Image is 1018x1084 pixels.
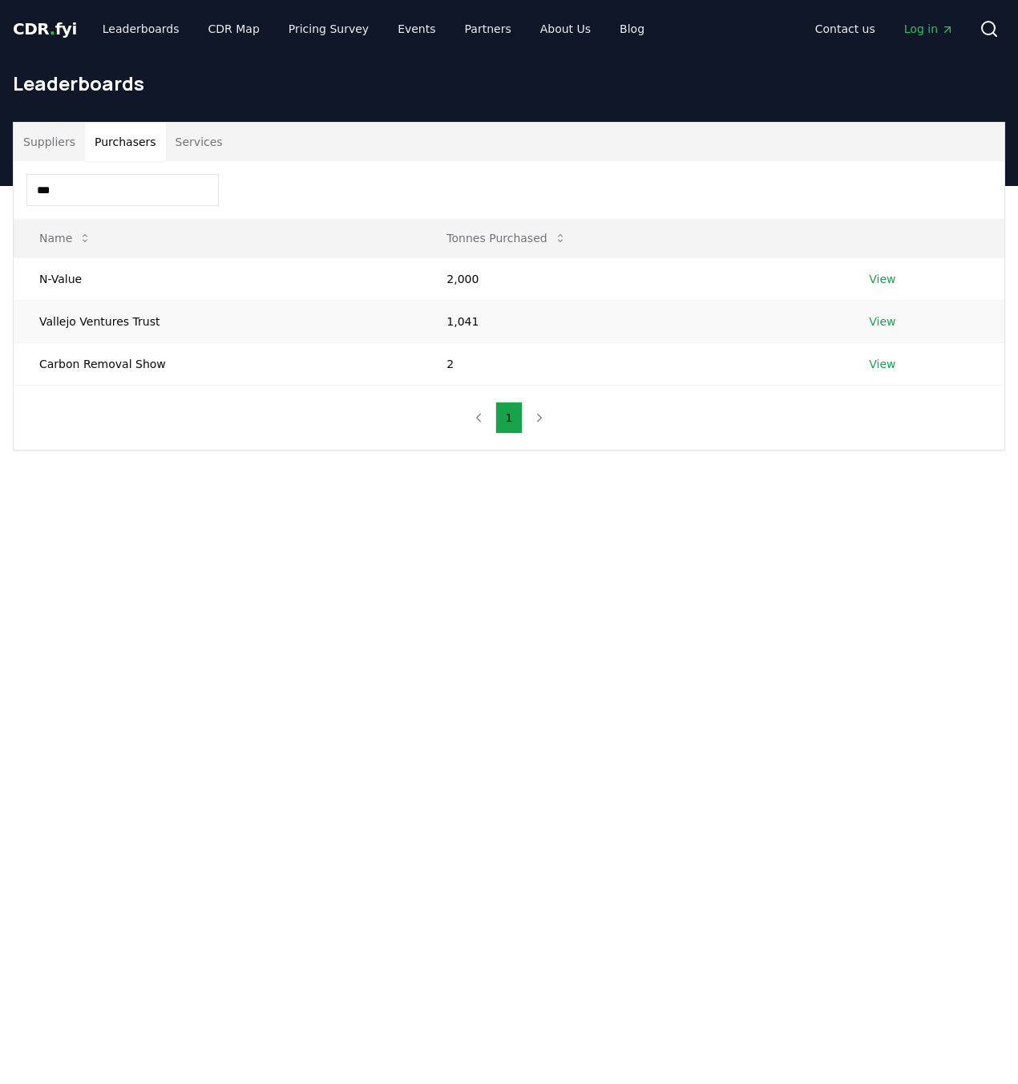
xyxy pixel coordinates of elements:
[90,14,192,43] a: Leaderboards
[869,313,895,330] a: View
[276,14,382,43] a: Pricing Survey
[891,14,967,43] a: Log in
[802,14,888,43] a: Contact us
[904,21,954,37] span: Log in
[85,123,166,161] button: Purchasers
[495,402,523,434] button: 1
[869,271,895,287] a: View
[452,14,524,43] a: Partners
[13,19,77,38] span: CDR fyi
[434,222,579,254] button: Tonnes Purchased
[14,257,421,300] td: N-Value
[421,300,843,342] td: 1,041
[13,71,1005,96] h1: Leaderboards
[14,300,421,342] td: Vallejo Ventures Trust
[869,356,895,372] a: View
[196,14,273,43] a: CDR Map
[13,18,77,40] a: CDR.fyi
[14,123,85,161] button: Suppliers
[607,14,657,43] a: Blog
[421,342,843,385] td: 2
[50,19,55,38] span: .
[166,123,232,161] button: Services
[90,14,657,43] nav: Main
[14,342,421,385] td: Carbon Removal Show
[421,257,843,300] td: 2,000
[802,14,967,43] nav: Main
[26,222,104,254] button: Name
[385,14,448,43] a: Events
[527,14,604,43] a: About Us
